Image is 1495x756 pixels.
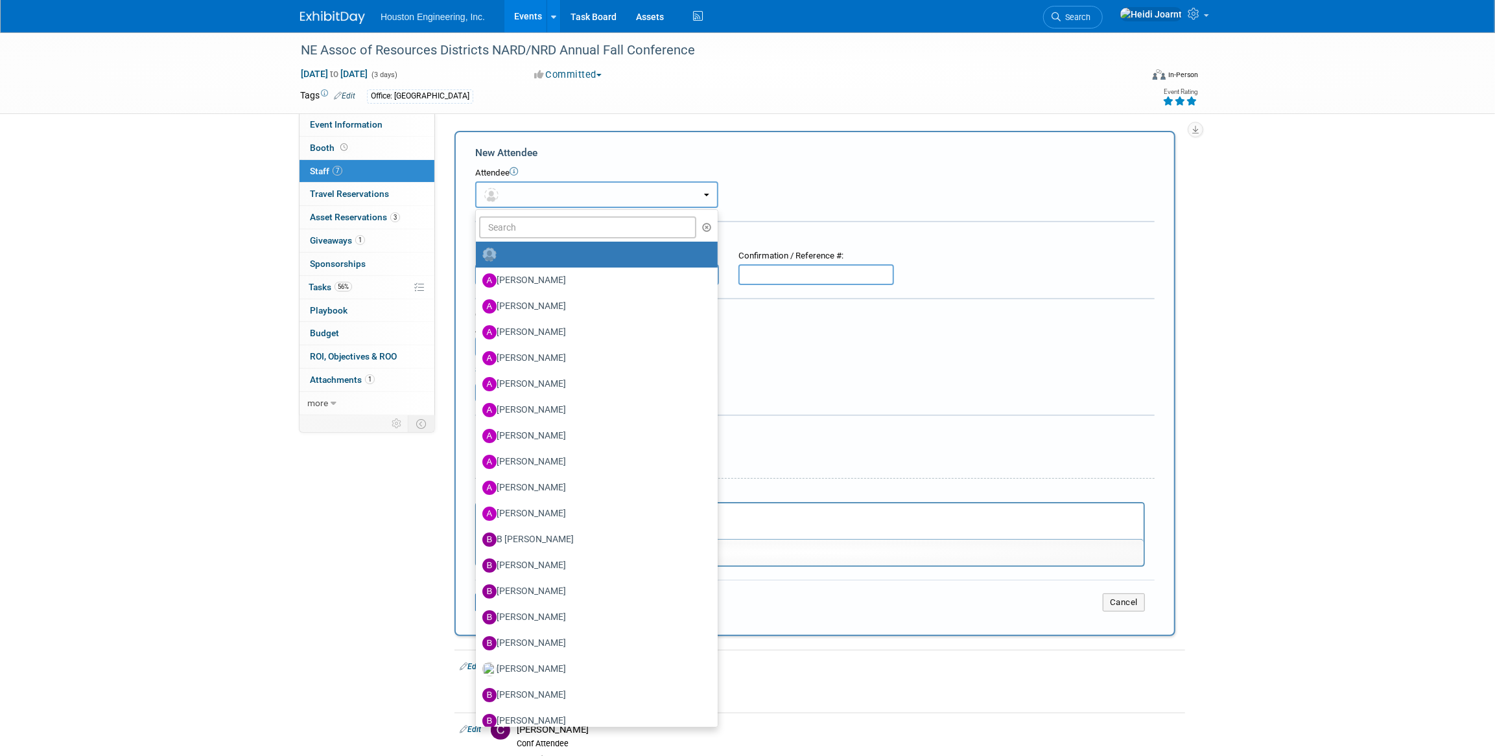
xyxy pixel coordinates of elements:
img: A.jpg [482,377,497,391]
span: Playbook [310,305,347,315]
label: [PERSON_NAME] [482,659,705,680]
span: Staff [310,166,342,176]
span: Event Information [310,119,383,130]
span: Travel Reservations [310,189,389,199]
a: Travel Reservations [300,183,434,205]
a: Event Information [300,113,434,136]
div: Confirmation / Reference #: [738,250,894,262]
label: [PERSON_NAME] [482,270,705,291]
span: Booth not reserved yet [338,143,350,152]
label: [PERSON_NAME] [482,607,705,628]
img: Format-Inperson.png [1153,69,1166,80]
div: [PERSON_NAME] [517,661,1180,673]
a: more [300,392,434,415]
label: [PERSON_NAME] [482,296,705,317]
img: B.jpg [482,714,497,728]
span: Giveaways [310,235,365,246]
a: Asset Reservations3 [300,206,434,229]
img: A.jpg [482,273,497,288]
span: Budget [310,328,339,338]
input: Search [479,216,696,238]
img: A.jpg [482,429,497,443]
span: Booth [310,143,350,153]
div: Misc. Attachments & Notes [475,424,1155,437]
label: [PERSON_NAME] [482,633,705,654]
img: B.jpg [482,688,497,702]
span: Attachments [310,374,375,385]
label: [PERSON_NAME] [482,374,705,395]
span: ROI, Objectives & ROO [310,351,397,361]
span: Tasks [309,282,352,292]
span: 56% [335,282,352,292]
div: Office: [GEOGRAPHIC_DATA] [367,89,473,103]
div: Conf Attendee [517,739,1180,749]
a: Playbook [300,299,434,322]
img: B.jpg [482,636,497,650]
div: Attendee [475,167,1155,179]
div: Cost: [475,309,1155,321]
td: Toggle Event Tabs [408,415,435,432]
td: Personalize Event Tab Strip [386,415,408,432]
label: [PERSON_NAME] [482,400,705,420]
label: [PERSON_NAME] [482,685,705,705]
label: [PERSON_NAME] [482,322,705,343]
img: B.jpg [482,610,497,624]
div: Registration / Ticket Info (optional) [475,231,1155,244]
div: Conf Attendee [517,676,1180,687]
label: [PERSON_NAME] [482,348,705,369]
img: A.jpg [482,351,497,365]
a: Tasks56% [300,276,434,299]
label: [PERSON_NAME] [482,503,705,524]
img: Heidi Joarnt [1120,7,1183,21]
a: Staff7 [300,160,434,183]
img: ExhibitDay [300,11,365,24]
span: 1 [365,374,375,384]
img: A.jpg [482,507,497,521]
button: Cancel [1103,593,1145,612]
img: Unassigned-User-Icon.png [482,247,497,262]
a: ROI, Objectives & ROO [300,345,434,368]
img: A.jpg [482,325,497,339]
button: Committed [530,68,607,82]
div: [PERSON_NAME] [517,724,1180,736]
a: Attachments1 [300,369,434,391]
label: [PERSON_NAME] [482,426,705,446]
img: B.jpg [482,558,497,573]
label: B [PERSON_NAME] [482,529,705,550]
span: Sponsorships [310,258,366,269]
div: In-Person [1168,70,1198,80]
a: Booth [300,137,434,159]
img: A.jpg [482,481,497,495]
a: Giveaways1 [300,229,434,252]
span: Search [1061,12,1090,22]
iframe: Rich Text Area [477,503,1144,539]
div: New Attendee [475,146,1155,160]
span: 1 [355,235,365,245]
span: Houston Engineering, Inc. [381,12,485,22]
img: B.jpg [482,584,497,599]
div: Event Format [1065,67,1198,87]
img: A.jpg [482,455,497,469]
div: Event Rating [1162,89,1197,95]
span: to [328,69,340,79]
span: [DATE] [DATE] [300,68,368,80]
td: Tags [300,89,355,104]
div: Notes [475,488,1145,500]
span: (3 days) [370,71,397,79]
a: Sponsorships [300,253,434,275]
a: Edit [460,662,481,671]
label: [PERSON_NAME] [482,555,705,576]
img: A.jpg [482,299,497,314]
div: NE Assoc of Resources Districts NARD/NRD Annual Fall Conference [296,39,1122,62]
img: A.jpg [482,403,497,417]
a: Edit [334,91,355,100]
a: Edit [460,725,481,734]
label: [PERSON_NAME] [482,711,705,731]
span: more [307,398,328,408]
a: Budget [300,322,434,345]
span: Asset Reservations [310,212,400,222]
label: [PERSON_NAME] [482,452,705,472]
img: B.jpg [482,533,497,547]
span: 3 [390,212,400,222]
